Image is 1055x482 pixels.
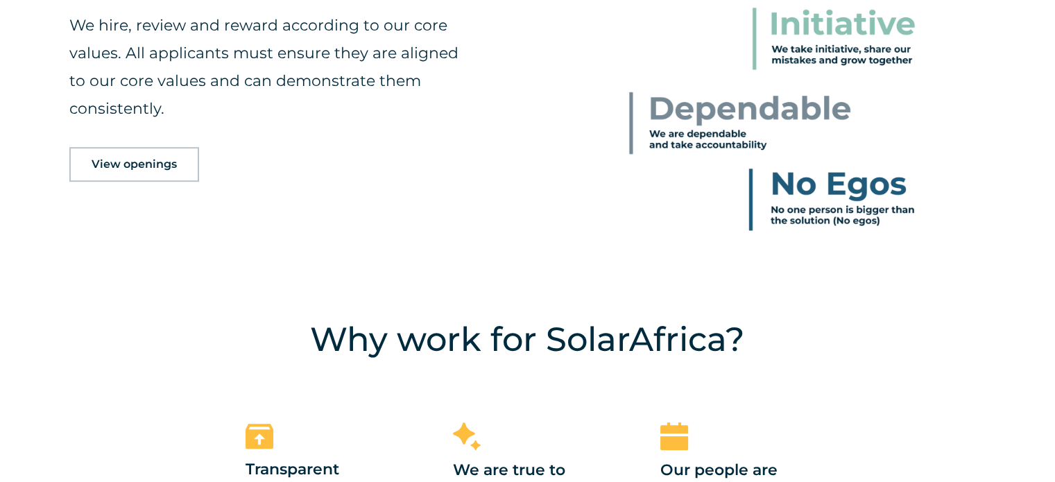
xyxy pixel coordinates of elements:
[198,315,857,363] h4: Why work for SolarAfrica?
[92,159,177,170] span: View openings
[69,16,458,118] span: We hire, review and reward according to our core values. All applicants must ensure they are alig...
[69,147,199,182] a: View openings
